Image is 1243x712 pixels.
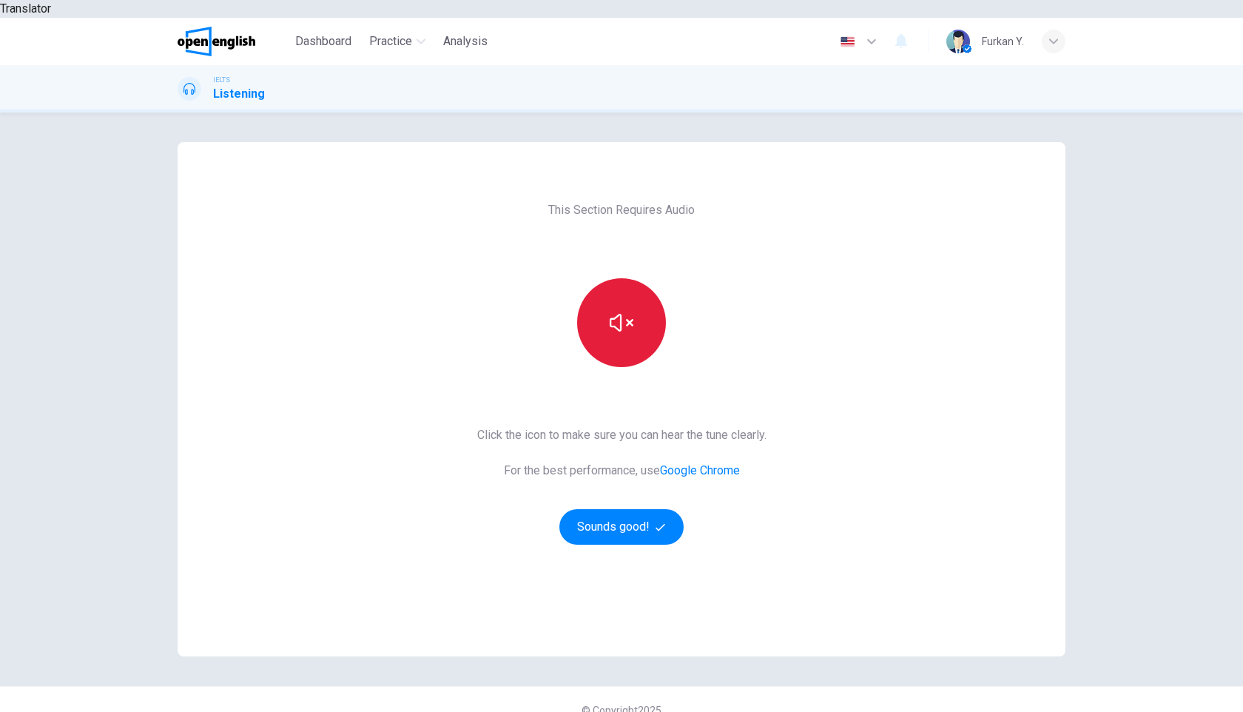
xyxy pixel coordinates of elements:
div: Furkan Y. [982,33,1024,50]
span: Analysis [443,33,488,50]
img: OpenEnglish logo [178,27,255,56]
a: OpenEnglish logo [178,27,289,56]
span: This Section Requires Audio [548,201,695,219]
span: Click the icon to make sure you can hear the tune clearly. [477,426,767,444]
img: Profile picture [946,30,970,53]
span: IELTS [213,75,230,85]
h1: Listening [213,85,265,103]
button: Analysis [437,28,494,55]
button: Practice [363,28,431,55]
button: Sounds good! [559,509,684,545]
span: Dashboard [295,33,351,50]
button: Dashboard [289,28,357,55]
a: Google Chrome [660,463,740,477]
span: Practice [369,33,412,50]
img: en [838,36,857,47]
span: For the best performance, use [477,462,767,480]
